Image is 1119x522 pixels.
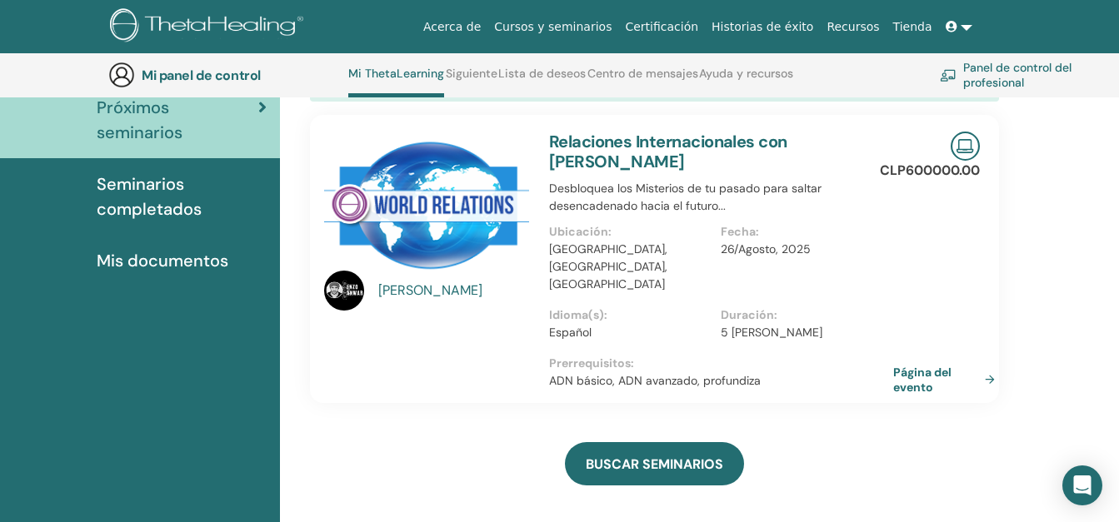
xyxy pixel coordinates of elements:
[498,67,586,93] a: Lista de deseos
[97,95,258,145] span: Próximos seminarios
[721,223,883,241] p: Fecha:
[446,67,497,93] a: Siguiente
[142,67,308,83] h3: Mi panel de control
[417,12,487,42] a: Acerca de
[887,12,939,42] a: Tienda
[820,12,886,42] a: Recursos
[721,306,883,324] p: Duración:
[699,67,793,93] a: Ayuda y recursos
[97,248,228,273] span: Mis documentos
[721,324,883,341] p: 5 [PERSON_NAME]
[549,223,712,241] p: Ubicación:
[549,306,712,324] p: Idioma(s):
[378,281,532,301] a: [PERSON_NAME]
[324,271,364,311] img: default.jpg
[565,442,744,485] a: BUSCAR SEMINARIOS
[97,172,267,221] span: Seminarios completados
[549,131,787,172] a: Relaciones Internacionales con [PERSON_NAME]
[587,67,698,93] a: Centro de mensajes
[940,57,1100,93] a: Panel de control del profesional
[110,8,309,46] img: logo.png
[951,132,980,161] img: Live Online Seminar
[880,161,980,181] p: CLP600000.00
[108,62,135,88] img: generic-user-icon.jpg
[348,67,444,97] a: Mi ThetaLearning
[705,12,820,42] a: Historias de éxito
[324,132,529,276] img: Relaciones Mundiales
[549,372,893,390] p: ADN básico, ADN avanzado, profundiza
[549,324,712,341] p: Español
[586,455,723,473] span: BUSCAR SEMINARIOS
[549,241,712,293] p: [GEOGRAPHIC_DATA], [GEOGRAPHIC_DATA], [GEOGRAPHIC_DATA]
[618,12,705,42] a: Certificación
[549,355,893,372] p: Prerrequisitos:
[963,60,1100,90] font: Panel de control del profesional
[487,12,618,42] a: Cursos y seminarios
[940,69,957,82] img: chalkboard-teacher.svg
[1062,465,1102,505] div: Abra Intercom Messenger
[549,180,893,215] p: Desbloquea los Misterios de tu pasado para saltar desencadenado hacia el futuro...
[721,241,883,258] p: 26/Agosto, 2025
[893,365,1002,395] a: Página del evento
